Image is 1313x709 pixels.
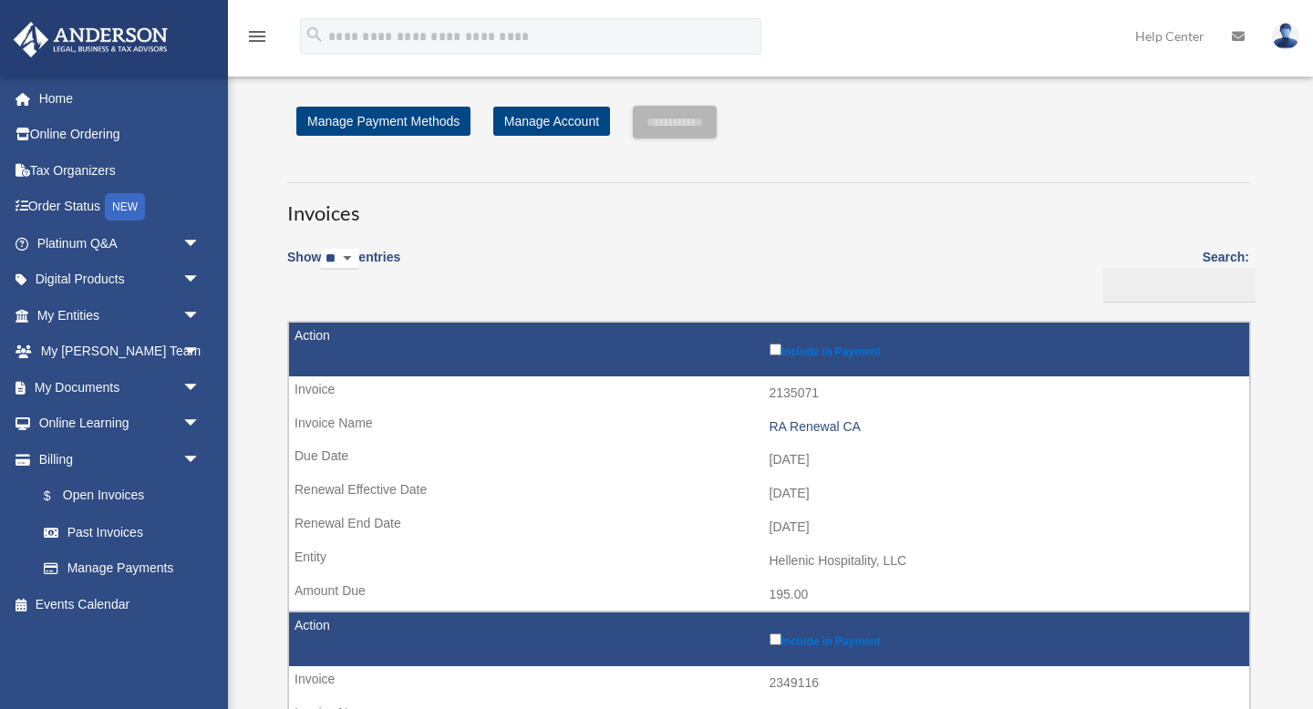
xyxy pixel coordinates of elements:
[770,630,1241,648] label: Include in Payment
[305,25,325,45] i: search
[13,262,228,298] a: Digital Productsarrow_drop_down
[1103,269,1256,303] input: Search:
[289,477,1249,511] td: [DATE]
[182,334,219,371] span: arrow_drop_down
[321,249,358,270] select: Showentries
[13,586,228,622] a: Events Calendar
[13,152,228,189] a: Tax Organizers
[182,406,219,443] span: arrow_drop_down
[13,117,228,153] a: Online Ordering
[13,189,228,226] a: Order StatusNEW
[296,107,470,136] a: Manage Payment Methods
[13,225,228,262] a: Platinum Q&Aarrow_drop_down
[13,369,228,406] a: My Documentsarrow_drop_down
[8,22,173,57] img: Anderson Advisors Platinum Portal
[54,485,63,508] span: $
[13,297,228,334] a: My Entitiesarrow_drop_down
[26,514,219,550] a: Past Invoices
[1272,23,1299,49] img: User Pic
[287,182,1249,228] h3: Invoices
[182,225,219,262] span: arrow_drop_down
[289,578,1249,612] td: 195.00
[13,80,228,117] a: Home
[289,376,1249,411] td: 2135071
[105,193,145,221] div: NEW
[13,441,219,478] a: Billingarrow_drop_down
[26,550,219,587] a: Manage Payments
[13,406,228,442] a: Online Learningarrow_drop_down
[289,666,1249,701] td: 2349116
[26,478,210,515] a: $Open Invoices
[13,334,228,370] a: My [PERSON_NAME] Teamarrow_drop_down
[246,26,268,47] i: menu
[770,340,1241,358] label: Include in Payment
[289,443,1249,478] td: [DATE]
[182,297,219,334] span: arrow_drop_down
[182,262,219,299] span: arrow_drop_down
[1097,246,1249,303] label: Search:
[287,246,400,288] label: Show entries
[770,419,1241,435] div: RA Renewal CA
[246,32,268,47] a: menu
[770,633,781,645] input: Include in Payment
[182,369,219,406] span: arrow_drop_down
[289,510,1249,545] td: [DATE]
[493,107,610,136] a: Manage Account
[289,544,1249,579] td: Hellenic Hospitality, LLC
[770,344,781,355] input: Include in Payment
[182,441,219,478] span: arrow_drop_down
